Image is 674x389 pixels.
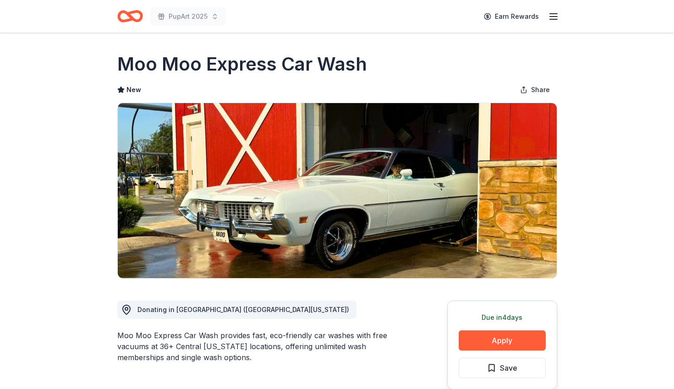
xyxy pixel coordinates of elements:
[150,7,226,26] button: PupArt 2025
[126,84,141,95] span: New
[459,358,546,378] button: Save
[531,84,550,95] span: Share
[117,330,403,363] div: Moo Moo Express Car Wash provides fast, eco-friendly car washes with free vacuums at 36+ Central ...
[118,103,557,278] img: Image for Moo Moo Express Car Wash
[459,312,546,323] div: Due in 4 days
[137,306,349,313] span: Donating in [GEOGRAPHIC_DATA] ([GEOGRAPHIC_DATA][US_STATE])
[169,11,208,22] span: PupArt 2025
[459,330,546,351] button: Apply
[513,81,557,99] button: Share
[117,51,367,77] h1: Moo Moo Express Car Wash
[117,5,143,27] a: Home
[478,8,544,25] a: Earn Rewards
[500,362,517,374] span: Save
